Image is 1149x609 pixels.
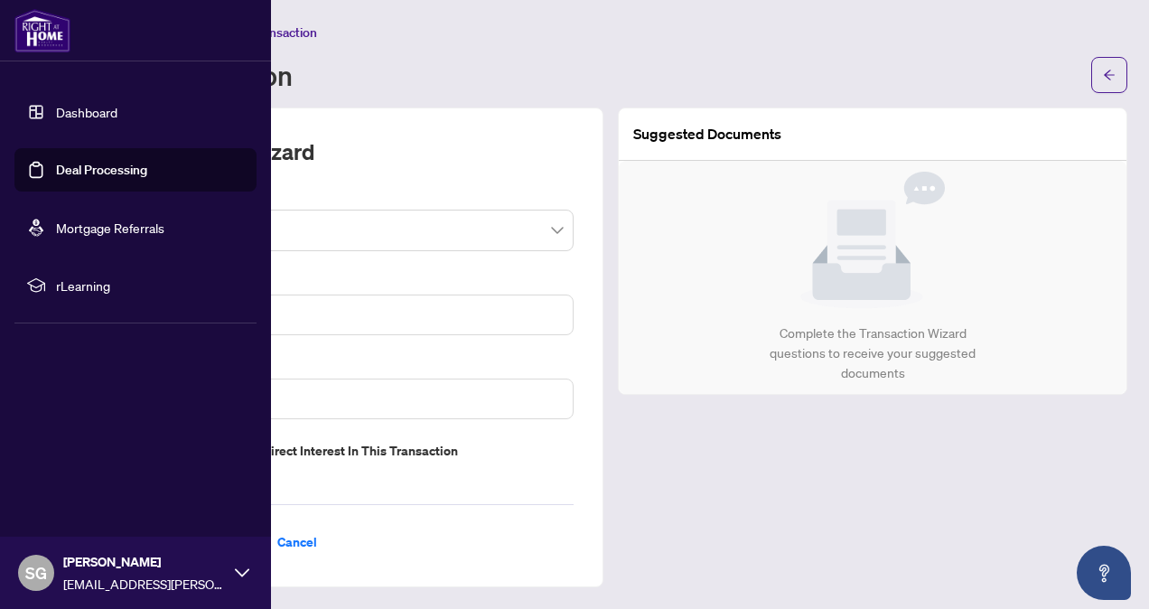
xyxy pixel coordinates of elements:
span: [PERSON_NAME] [63,552,226,572]
a: Dashboard [56,104,117,120]
div: Complete the Transaction Wizard questions to receive your suggested documents [751,323,995,383]
span: Cancel [277,528,317,557]
img: Null State Icon [800,172,945,309]
label: Do you have direct or indirect interest in this transaction [124,441,574,461]
label: Transaction Type [124,188,574,208]
img: logo [14,9,70,52]
label: Property Address [124,357,574,377]
button: Cancel [263,527,332,557]
span: SG [25,560,47,586]
span: arrow-left [1103,69,1116,81]
span: rLearning [56,276,244,295]
article: Suggested Documents [633,123,781,145]
button: Open asap [1077,546,1131,600]
a: Mortgage Referrals [56,220,164,236]
span: Add Transaction [225,24,317,41]
label: MLS ID [124,273,574,293]
a: Deal Processing [56,162,147,178]
span: [EMAIL_ADDRESS][PERSON_NAME][DOMAIN_NAME] [63,574,226,594]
